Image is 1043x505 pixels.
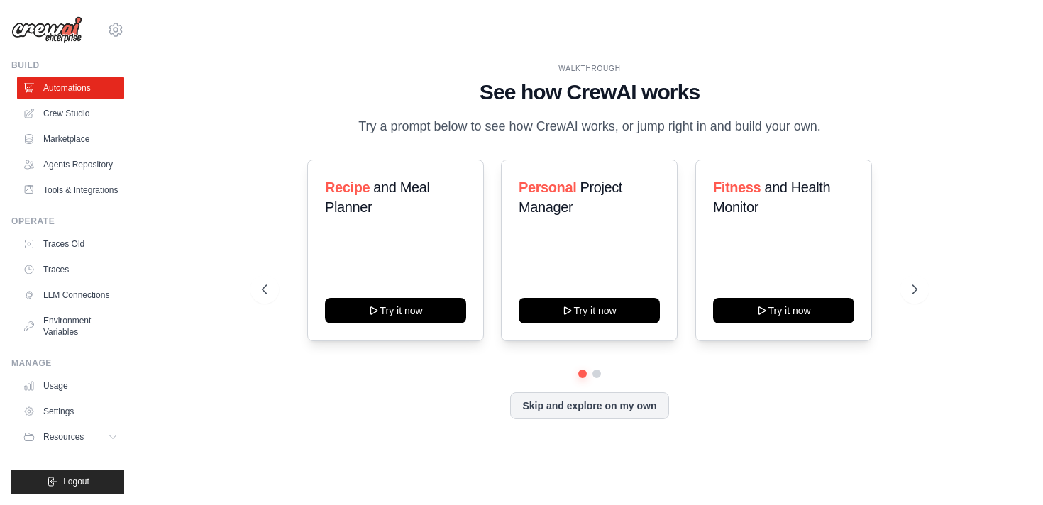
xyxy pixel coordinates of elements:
span: and Health Monitor [713,179,830,215]
span: and Meal Planner [325,179,429,215]
button: Resources [17,426,124,448]
div: Operate [11,216,124,227]
img: Logo [11,16,82,43]
a: LLM Connections [17,284,124,306]
a: Settings [17,400,124,423]
div: Build [11,60,124,71]
a: Automations [17,77,124,99]
a: Usage [17,374,124,397]
span: Recipe [325,179,370,195]
button: Try it now [713,298,854,323]
p: Try a prompt below to see how CrewAI works, or jump right in and build your own. [351,116,828,137]
a: Traces [17,258,124,281]
span: Logout [63,476,89,487]
div: Manage [11,357,124,369]
a: Traces Old [17,233,124,255]
a: Marketplace [17,128,124,150]
a: Agents Repository [17,153,124,176]
span: Personal [519,179,576,195]
span: Resources [43,431,84,443]
button: Try it now [325,298,466,323]
h1: See how CrewAI works [262,79,917,105]
div: WALKTHROUGH [262,63,917,74]
button: Skip and explore on my own [510,392,668,419]
a: Environment Variables [17,309,124,343]
a: Tools & Integrations [17,179,124,201]
a: Crew Studio [17,102,124,125]
button: Logout [11,470,124,494]
button: Try it now [519,298,660,323]
span: Fitness [713,179,761,195]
